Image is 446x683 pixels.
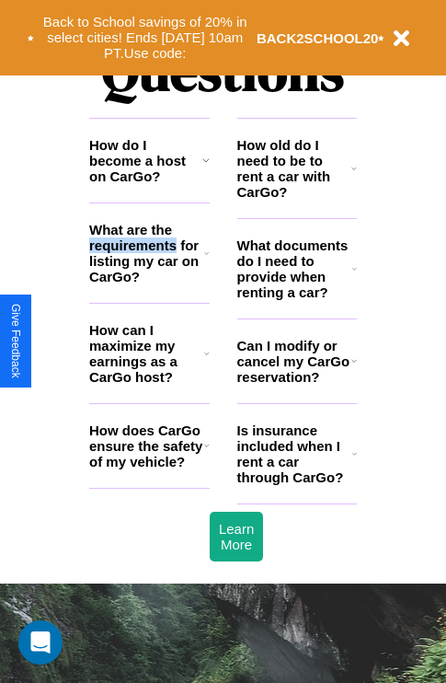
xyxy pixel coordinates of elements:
[89,322,204,385] h3: How can I maximize my earnings as a CarGo host?
[237,338,351,385] h3: Can I modify or cancel my CarGo reservation?
[9,304,22,378] div: Give Feedback
[237,237,353,300] h3: What documents do I need to provide when renting a car?
[257,30,379,46] b: BACK2SCHOOL20
[18,620,63,665] div: Open Intercom Messenger
[89,222,204,284] h3: What are the requirements for listing my car on CarGo?
[237,423,352,485] h3: Is insurance included when I rent a car through CarGo?
[89,423,204,469] h3: How does CarGo ensure the safety of my vehicle?
[89,137,202,184] h3: How do I become a host on CarGo?
[34,9,257,66] button: Back to School savings of 20% in select cities! Ends [DATE] 10am PT.Use code:
[210,512,263,561] button: Learn More
[237,137,352,200] h3: How old do I need to be to rent a car with CarGo?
